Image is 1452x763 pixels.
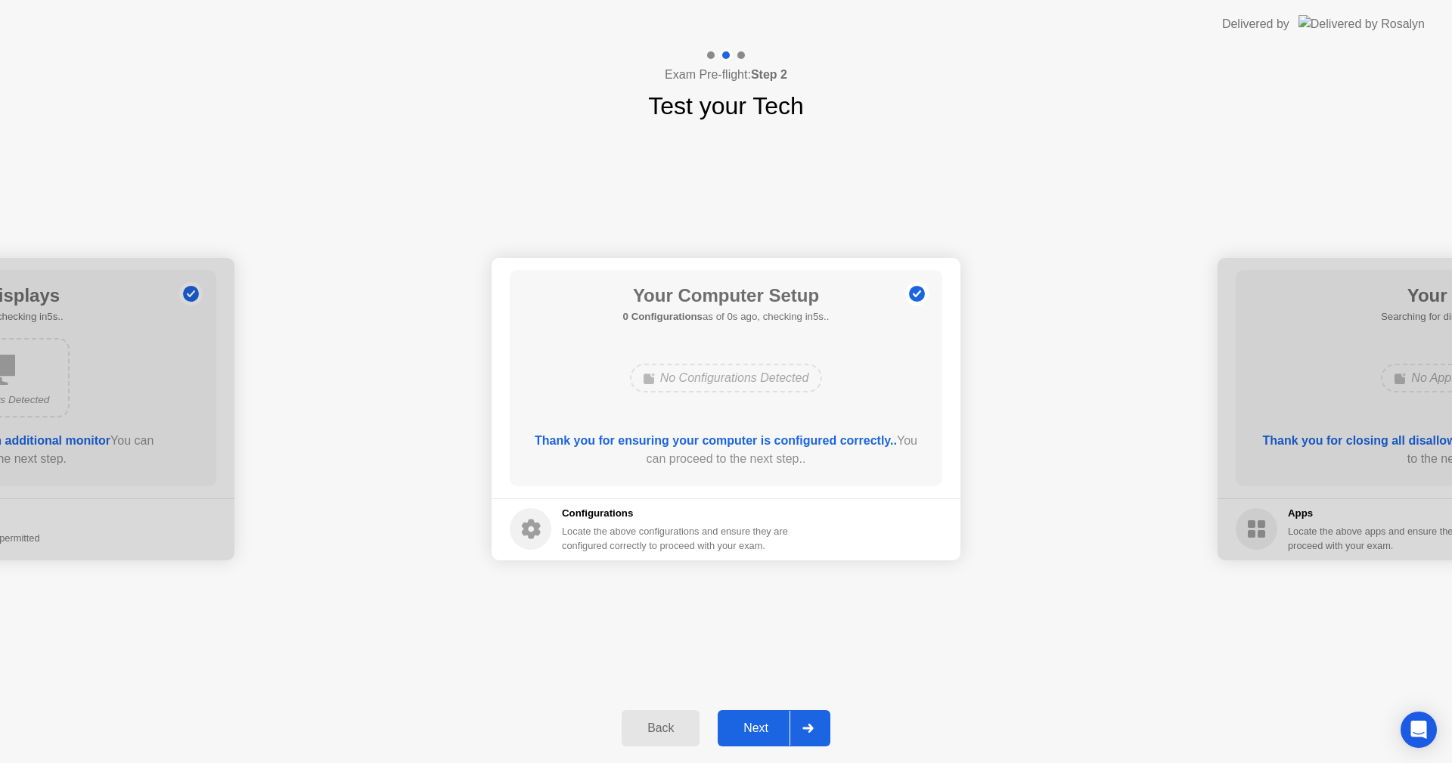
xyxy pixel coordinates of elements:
h5: Configurations [562,506,791,521]
h4: Exam Pre-flight: [665,66,787,84]
div: No Configurations Detected [630,364,823,392]
img: Delivered by Rosalyn [1298,15,1425,33]
button: Back [622,710,700,746]
div: Open Intercom Messenger [1401,712,1437,748]
h1: Test your Tech [648,88,804,124]
div: Next [722,721,790,735]
h5: as of 0s ago, checking in5s.. [623,309,830,324]
b: Step 2 [751,68,787,81]
div: Delivered by [1222,15,1289,33]
h1: Your Computer Setup [623,282,830,309]
div: You can proceed to the next step.. [532,432,921,468]
button: Next [718,710,830,746]
b: 0 Configurations [623,311,703,322]
b: Thank you for ensuring your computer is configured correctly.. [535,434,897,447]
div: Locate the above configurations and ensure they are configured correctly to proceed with your exam. [562,524,791,553]
div: Back [626,721,695,735]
